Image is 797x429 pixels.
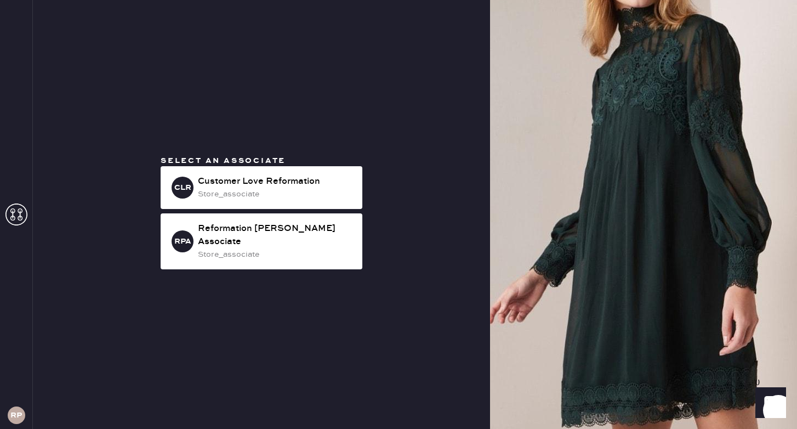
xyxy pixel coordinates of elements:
[174,184,191,191] h3: CLR
[10,411,22,419] h3: RP
[174,238,191,245] h3: RPA
[161,156,286,166] span: Select an associate
[198,249,354,261] div: store_associate
[745,380,792,427] iframe: Front Chat
[198,188,354,200] div: store_associate
[198,222,354,249] div: Reformation [PERSON_NAME] Associate
[198,175,354,188] div: Customer Love Reformation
